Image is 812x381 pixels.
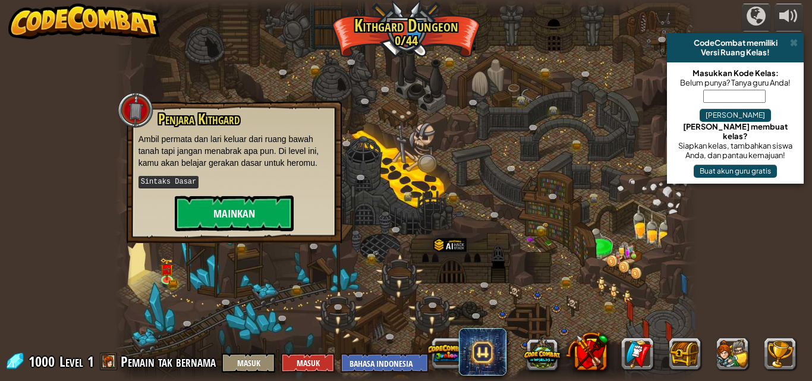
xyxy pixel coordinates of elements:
div: CodeCombat memiliki [672,38,799,48]
button: Masuk [281,353,335,373]
span: 1000 [29,352,58,371]
img: portrait.png [372,251,379,256]
button: Atur suara [774,4,804,32]
p: Ambil permata dan lari keluar dari ruang bawah tanah tapi jangan menabrak apa pun. Di level ini, ... [139,133,330,169]
kbd: Sintaks Dasar [139,176,199,188]
div: Versi Ruang Kelas! [672,48,799,57]
img: portrait.png [163,266,171,272]
button: Masuk [222,353,275,373]
img: level-banner-unlock.png [160,258,174,281]
span: 1 [87,352,94,371]
div: Siapkan kelas, tambahkan siswa Anda, dan pantau kemajuan! [673,141,798,160]
img: CodeCombat - Learn how to code by playing a game [8,4,160,39]
div: Masukkan Kode Kelas: [673,68,798,78]
span: Level [59,352,83,371]
button: Mainkan [175,196,294,231]
span: Pemain tak bernama [121,352,216,371]
img: portrait.png [542,223,549,228]
button: Kampanye [741,4,771,32]
div: [PERSON_NAME] membuat kelas? [673,122,798,141]
button: [PERSON_NAME] [700,109,771,122]
button: Buat akun guru gratis [694,165,777,178]
span: Penjara Kithgard [158,109,240,129]
div: Belum punya? Tanya guru Anda! [673,78,798,87]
